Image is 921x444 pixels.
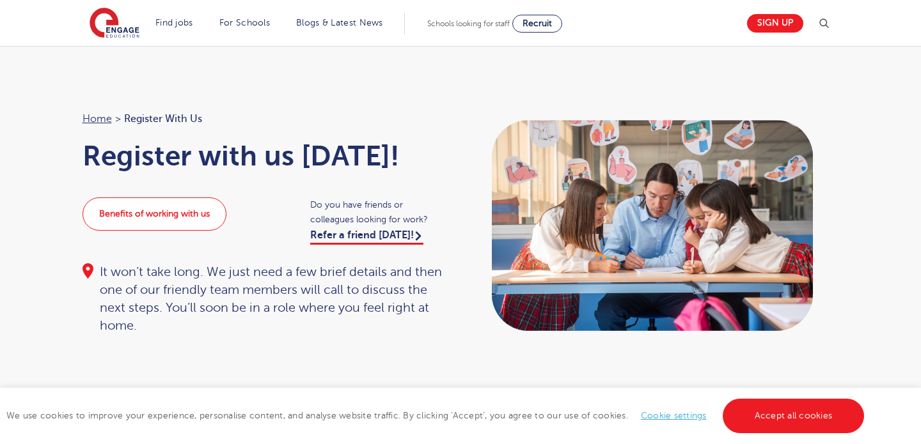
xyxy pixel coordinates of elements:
a: Benefits of working with us [83,197,226,231]
span: > [115,113,121,125]
a: Accept all cookies [723,399,865,433]
span: We use cookies to improve your experience, personalise content, and analyse website traffic. By c... [6,411,867,420]
a: Recruit [512,15,562,33]
span: Do you have friends or colleagues looking for work? [310,197,448,227]
a: Blogs & Latest News [296,18,383,27]
span: Register with us [124,111,202,127]
span: Recruit [523,19,552,28]
a: Find jobs [155,18,193,27]
a: Refer a friend [DATE]! [310,229,423,245]
span: Schools looking for staff [427,19,510,28]
img: Engage Education [90,8,139,40]
nav: breadcrumb [83,111,448,127]
a: Sign up [747,14,803,33]
a: Cookie settings [641,411,707,420]
div: It won’t take long. We just need a few brief details and then one of our friendly team members wi... [83,263,448,335]
a: Home [83,113,112,125]
a: For Schools [219,18,270,27]
h1: Register with us [DATE]! [83,140,448,172]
